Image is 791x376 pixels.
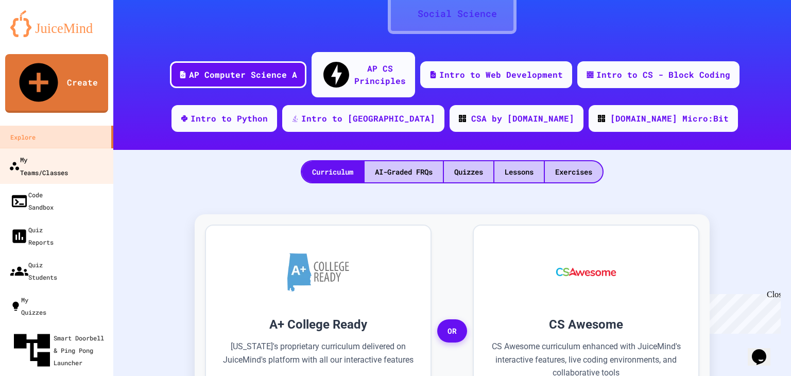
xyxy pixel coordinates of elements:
img: CODE_logo_RGB.png [459,115,466,122]
h3: CS Awesome [489,315,683,334]
div: Chat with us now!Close [4,4,71,65]
img: CODE_logo_RGB.png [598,115,605,122]
div: [DOMAIN_NAME] Micro:Bit [610,112,729,125]
div: My Teams/Classes [9,153,68,178]
div: Intro to [GEOGRAPHIC_DATA] [301,112,435,125]
div: Intro to Web Development [439,69,563,81]
div: Code Sandbox [10,189,54,213]
div: Quiz Students [10,259,57,283]
div: My Quizzes [10,294,46,318]
img: CS Awesome [546,241,627,303]
div: Smart Doorbell & Ping Pong Launcher [10,329,109,372]
img: logo-orange.svg [10,10,103,37]
span: OR [437,319,467,343]
div: AP Computer Science A [189,69,297,81]
div: Intro to Python [191,112,268,125]
div: Quiz Reports [10,224,54,248]
div: Explore [10,131,36,143]
div: Social Science [418,7,497,21]
div: AI-Graded FRQs [365,161,443,182]
div: Exercises [545,161,603,182]
div: Lessons [494,161,544,182]
a: Create [5,54,108,113]
h3: A+ College Ready [221,315,415,334]
img: A+ College Ready [287,253,349,292]
iframe: chat widget [748,335,781,366]
iframe: chat widget [706,290,781,334]
div: Intro to CS - Block Coding [596,69,730,81]
div: CSA by [DOMAIN_NAME] [471,112,574,125]
div: Curriculum [302,161,364,182]
div: Quizzes [444,161,493,182]
div: AP CS Principles [354,62,406,87]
